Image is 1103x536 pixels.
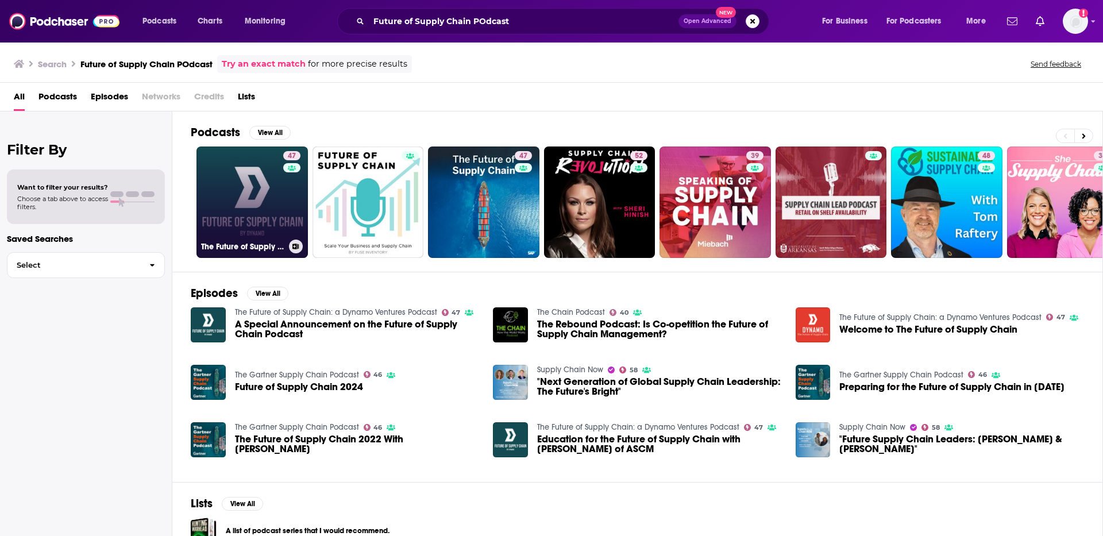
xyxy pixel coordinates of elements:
[978,372,987,377] span: 46
[191,365,226,400] img: Future of Supply Chain 2024
[493,307,528,342] img: The Rebound Podcast: Is Co-opetition the Future of Supply Chain Management?
[238,87,255,111] a: Lists
[839,434,1084,454] a: "Future Supply Chain Leaders: Latia Thomas & Aaron Peterson"
[796,307,831,342] img: Welcome to The Future of Supply Chain
[196,146,308,258] a: 47The Future of Supply Chain: a Dynamo Ventures Podcast
[1031,11,1049,31] a: Show notifications dropdown
[191,422,226,457] img: The Future of Supply Chain 2022 With Suzie Petrusic
[442,309,461,316] a: 47
[142,13,176,29] span: Podcasts
[921,424,940,431] a: 58
[235,307,437,317] a: The Future of Supply Chain: a Dynamo Ventures Podcast
[630,368,638,373] span: 58
[201,242,284,252] h3: The Future of Supply Chain: a Dynamo Ventures Podcast
[80,59,213,70] h3: Future of Supply Chain POdcast
[142,87,180,111] span: Networks
[932,425,940,430] span: 58
[249,126,291,140] button: View All
[822,13,867,29] span: For Business
[493,422,528,457] img: Education for the Future of Supply Chain with Abe Eshkenazi of ASCM
[235,370,359,380] a: The Gartner Supply Chain Podcast
[134,12,191,30] button: open menu
[1046,314,1065,321] a: 47
[364,371,383,378] a: 46
[191,496,263,511] a: ListsView All
[839,313,1042,322] a: The Future of Supply Chain: a Dynamo Ventures Podcast
[891,146,1002,258] a: 48
[620,310,628,315] span: 40
[886,13,942,29] span: For Podcasters
[1079,9,1088,18] svg: Add a profile image
[191,286,238,300] h2: Episodes
[716,7,736,18] span: New
[958,12,1000,30] button: open menu
[515,151,532,160] a: 47
[1063,9,1088,34] button: Show profile menu
[978,151,995,160] a: 48
[191,125,240,140] h2: Podcasts
[746,151,763,160] a: 39
[1063,9,1088,34] span: Logged in as elleb2btech
[537,377,782,396] a: "Next Generation of Global Supply Chain Leadership: The Future's Bright"
[373,372,382,377] span: 46
[369,12,678,30] input: Search podcasts, credits, & more...
[191,496,213,511] h2: Lists
[839,370,963,380] a: The Gartner Supply Chain Podcast
[247,287,288,300] button: View All
[237,12,300,30] button: open menu
[839,382,1065,392] span: Preparing for the Future of Supply Chain in [DATE]
[839,325,1017,334] a: Welcome to The Future of Supply Chain
[684,18,731,24] span: Open Advanced
[537,319,782,339] a: The Rebound Podcast: Is Co-opetition the Future of Supply Chain Management?
[519,151,527,162] span: 47
[1056,315,1065,320] span: 47
[288,151,296,162] span: 47
[38,59,67,70] h3: Search
[191,307,226,342] img: A Special Announcement on the Future of Supply Chain Podcast
[17,195,108,211] span: Choose a tab above to access filters.
[879,12,958,30] button: open menu
[17,183,108,191] span: Want to filter your results?
[839,382,1065,392] a: Preparing for the Future of Supply Chain in 2025
[283,151,300,160] a: 47
[678,14,736,28] button: Open AdvancedNew
[544,146,655,258] a: 52
[245,13,286,29] span: Monitoring
[839,422,905,432] a: Supply Chain Now
[619,367,638,373] a: 58
[537,422,739,432] a: The Future of Supply Chain: a Dynamo Ventures Podcast
[966,13,986,29] span: More
[308,57,407,71] span: for more precise results
[796,365,831,400] a: Preparing for the Future of Supply Chain in 2025
[1002,11,1022,31] a: Show notifications dropdown
[191,286,288,300] a: EpisodesView All
[754,425,763,430] span: 47
[428,146,539,258] a: 47
[1027,59,1085,69] button: Send feedback
[38,87,77,111] a: Podcasts
[9,10,119,32] img: Podchaser - Follow, Share and Rate Podcasts
[373,425,382,430] span: 46
[364,424,383,431] a: 46
[222,497,263,511] button: View All
[751,151,759,162] span: 39
[7,252,165,278] button: Select
[537,434,782,454] a: Education for the Future of Supply Chain with Abe Eshkenazi of ASCM
[493,365,528,400] img: "Next Generation of Global Supply Chain Leadership: The Future's Bright"
[14,87,25,111] a: All
[796,422,831,457] img: "Future Supply Chain Leaders: Latia Thomas & Aaron Peterson"
[190,12,229,30] a: Charts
